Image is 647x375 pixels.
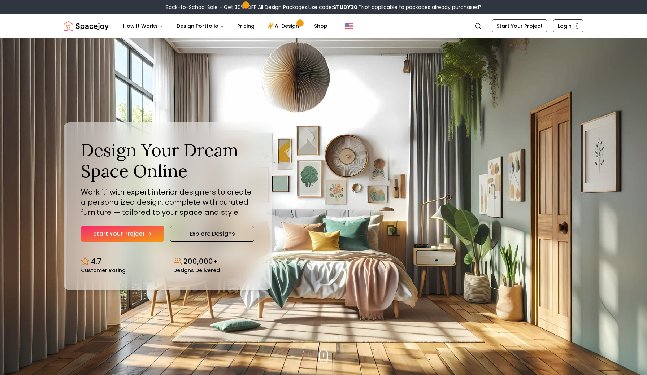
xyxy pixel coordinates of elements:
a: Login [553,19,583,32]
div: Design stats [81,250,254,273]
a: AI Design [262,19,307,33]
nav: Global [64,14,583,38]
button: How It Works [117,19,169,33]
p: 200,000+ [183,256,218,266]
small: Designs Delivered [173,268,220,273]
nav: Main [117,19,333,33]
a: Start Your Project [81,226,164,242]
span: Use code: [308,4,357,11]
p: Work 1:1 with expert interior designers to create a personalized design, complete with curated fu... [81,187,254,217]
img: United States [345,22,353,30]
a: Pricing [231,19,260,33]
img: Spacejoy Logo [64,19,109,33]
h1: Design Your Dream Space Online [81,140,254,181]
p: 4.7 [91,256,101,266]
div: Back-to-School Sale – Get 30% OFF All Design Packages. [166,4,482,11]
b: STUDY30 [333,4,357,11]
a: Start Your Project [492,19,547,32]
a: Spacejoy [64,19,109,33]
button: Design Portfolio [171,19,230,33]
span: *Not applicable to packages already purchased* [357,4,482,11]
small: Customer Rating [81,268,126,273]
a: Explore Designs [170,226,254,242]
a: Shop [308,19,333,33]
